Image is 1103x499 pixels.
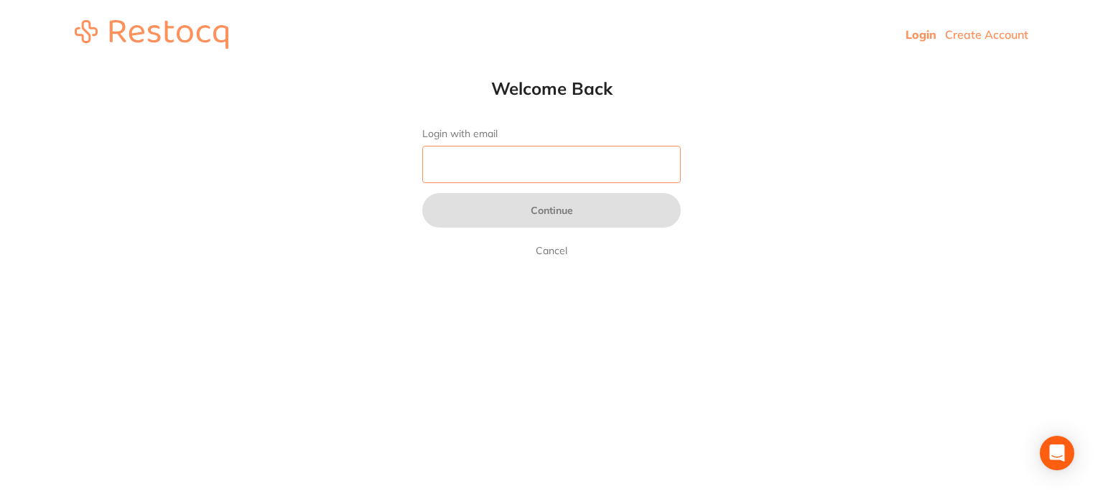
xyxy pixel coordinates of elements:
[394,78,709,99] h1: Welcome Back
[906,27,936,42] a: Login
[1040,436,1074,470] div: Open Intercom Messenger
[75,20,228,49] img: restocq_logo.svg
[945,27,1028,42] a: Create Account
[422,128,681,140] label: Login with email
[422,193,681,228] button: Continue
[533,242,570,259] a: Cancel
